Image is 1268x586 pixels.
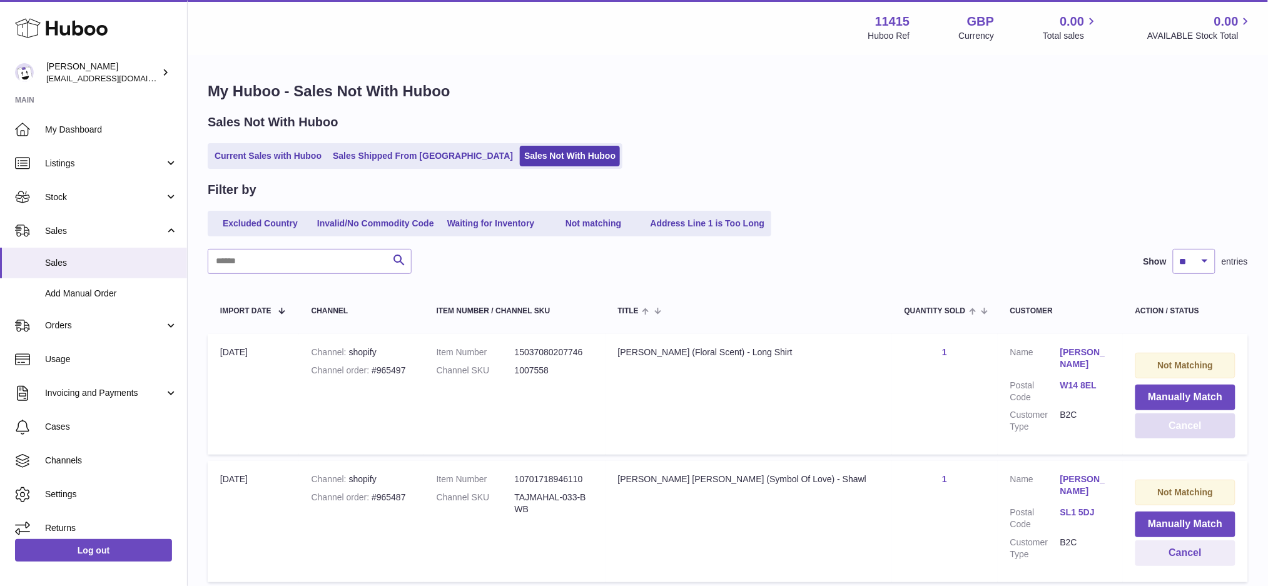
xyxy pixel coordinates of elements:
[312,492,372,502] strong: Channel order
[46,61,159,84] div: [PERSON_NAME]
[45,320,165,331] span: Orders
[45,522,178,534] span: Returns
[1010,307,1110,315] div: Customer
[1043,30,1098,42] span: Total sales
[868,30,910,42] div: Huboo Ref
[1010,507,1060,530] dt: Postal Code
[1060,473,1110,497] a: [PERSON_NAME]
[45,288,178,300] span: Add Manual Order
[1147,30,1253,42] span: AVAILABLE Stock Total
[312,365,412,376] div: #965497
[1222,256,1248,268] span: entries
[1010,473,1060,500] dt: Name
[328,146,517,166] a: Sales Shipped From [GEOGRAPHIC_DATA]
[208,461,299,582] td: [DATE]
[1060,507,1110,518] a: SL1 5DJ
[515,346,593,358] dd: 15037080207746
[437,473,515,485] dt: Item Number
[942,474,947,484] a: 1
[1158,487,1214,497] strong: Not Matching
[208,114,338,131] h2: Sales Not With Huboo
[1135,413,1235,439] button: Cancel
[1060,13,1085,30] span: 0.00
[618,473,880,485] div: [PERSON_NAME] [PERSON_NAME] (Symbol Of Love) - Shawl
[1043,13,1098,42] a: 0.00 Total sales
[312,473,412,485] div: shopify
[441,213,541,234] a: Waiting for Inventory
[313,213,439,234] a: Invalid/No Commodity Code
[208,334,299,455] td: [DATE]
[1135,307,1235,315] div: Action / Status
[1060,346,1110,370] a: [PERSON_NAME]
[220,307,271,315] span: Import date
[208,81,1248,101] h1: My Huboo - Sales Not With Huboo
[437,492,515,515] dt: Channel SKU
[45,455,178,467] span: Channels
[45,353,178,365] span: Usage
[437,365,515,376] dt: Channel SKU
[1010,380,1060,403] dt: Postal Code
[15,539,172,562] a: Log out
[45,158,165,169] span: Listings
[45,387,165,399] span: Invoicing and Payments
[45,257,178,269] span: Sales
[437,307,593,315] div: Item Number / Channel SKU
[515,473,593,485] dd: 10701718946110
[1144,256,1167,268] label: Show
[1010,346,1060,373] dt: Name
[1135,540,1235,566] button: Cancel
[208,181,256,198] h2: Filter by
[1060,380,1110,392] a: W14 8EL
[45,488,178,500] span: Settings
[46,73,184,83] span: [EMAIL_ADDRESS][DOMAIN_NAME]
[1214,13,1239,30] span: 0.00
[1010,537,1060,560] dt: Customer Type
[210,146,326,166] a: Current Sales with Huboo
[210,213,310,234] a: Excluded Country
[45,191,165,203] span: Stock
[45,124,178,136] span: My Dashboard
[312,474,349,484] strong: Channel
[45,225,165,237] span: Sales
[618,346,880,358] div: [PERSON_NAME] (Floral Scent) - Long Shirt
[959,30,995,42] div: Currency
[515,365,593,376] dd: 1007558
[618,307,639,315] span: Title
[646,213,769,234] a: Address Line 1 is Too Long
[1135,512,1235,537] button: Manually Match
[15,63,34,82] img: care@shopmanto.uk
[515,492,593,515] dd: TAJMAHAL-033-BWB
[942,347,947,357] a: 1
[1135,385,1235,410] button: Manually Match
[875,13,910,30] strong: 11415
[312,492,412,503] div: #965487
[1147,13,1253,42] a: 0.00 AVAILABLE Stock Total
[45,421,178,433] span: Cases
[312,307,412,315] div: Channel
[967,13,994,30] strong: GBP
[1060,409,1110,433] dd: B2C
[437,346,515,358] dt: Item Number
[1010,409,1060,433] dt: Customer Type
[312,365,372,375] strong: Channel order
[312,347,349,357] strong: Channel
[1158,360,1214,370] strong: Not Matching
[1060,537,1110,560] dd: B2C
[520,146,620,166] a: Sales Not With Huboo
[312,346,412,358] div: shopify
[905,307,966,315] span: Quantity Sold
[544,213,644,234] a: Not matching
